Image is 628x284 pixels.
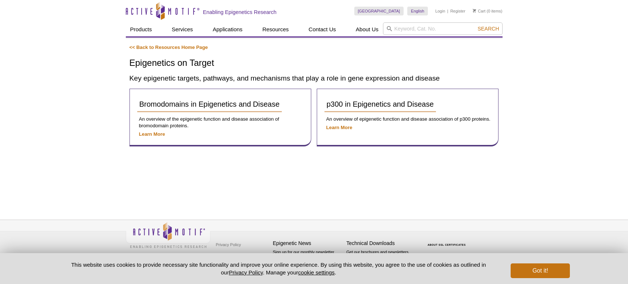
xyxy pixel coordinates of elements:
[450,8,465,14] a: Register
[383,22,503,35] input: Keyword, Cat. No.
[129,73,499,83] h2: Key epigenetic targets, pathways, and mechanisms that play a role in gene expression and disease
[324,96,436,112] a: p300 in Epigenetics and Disease
[354,7,404,15] a: [GEOGRAPHIC_DATA]
[167,22,198,36] a: Services
[137,116,304,129] p: An overview of the epigenetic function and disease association of bromodomain proteins.
[473,9,476,13] img: Your Cart
[473,7,503,15] li: (0 items)
[273,240,343,246] h4: Epigenetic News
[511,263,570,278] button: Got it!
[304,22,340,36] a: Contact Us
[447,7,448,15] li: |
[298,269,334,276] button: cookie settings
[258,22,293,36] a: Resources
[475,25,501,32] button: Search
[273,249,343,274] p: Sign up for our monthly newsletter highlighting recent publications in the field of epigenetics.
[473,8,486,14] a: Cart
[214,250,253,261] a: Terms & Conditions
[229,269,263,276] a: Privacy Policy
[326,125,352,130] a: Learn More
[347,240,416,246] h4: Technical Downloads
[126,22,156,36] a: Products
[203,9,277,15] h2: Enabling Epigenetics Research
[327,100,434,108] span: p300 in Epigenetics and Disease
[420,233,475,249] table: Click to Verify - This site chose Symantec SSL for secure e-commerce and confidential communicati...
[208,22,247,36] a: Applications
[129,58,499,69] h1: Epigenetics on Target
[58,261,499,276] p: This website uses cookies to provide necessary site functionality and improve your online experie...
[407,7,428,15] a: English
[214,239,243,250] a: Privacy Policy
[478,26,499,32] span: Search
[435,8,445,14] a: Login
[139,100,280,108] span: Bromodomains in Epigenetics and Disease
[139,131,165,137] a: Learn More
[347,249,416,268] p: Get our brochures and newsletters, or request them by mail.
[126,220,210,250] img: Active Motif,
[427,244,466,246] a: ABOUT SSL CERTIFICATES
[129,45,208,50] a: << Back to Resources Home Page
[324,116,491,123] p: An overview of epigenetic function and disease association of p300 proteins.
[137,96,282,112] a: Bromodomains in Epigenetics and Disease
[351,22,383,36] a: About Us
